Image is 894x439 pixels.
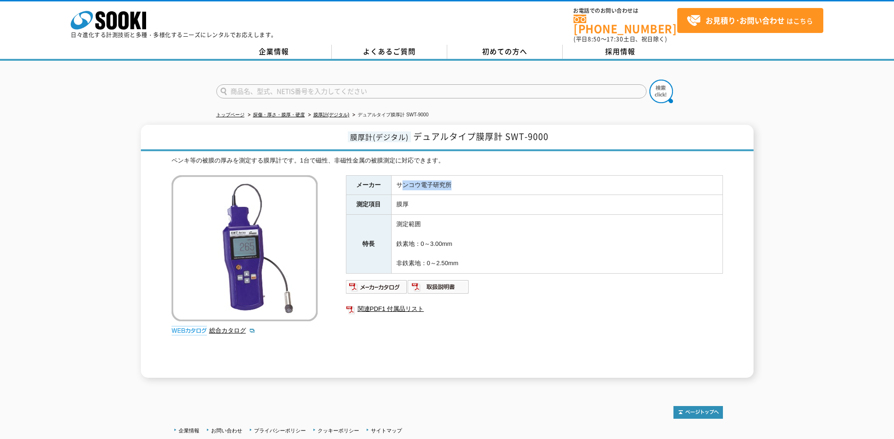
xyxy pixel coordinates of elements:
[216,84,647,98] input: 商品名、型式、NETIS番号を入力してください
[687,14,813,28] span: はこちら
[673,406,723,419] img: トップページへ
[588,35,601,43] span: 8:50
[649,80,673,103] img: btn_search.png
[172,175,318,321] img: デュアルタイプ膜厚計 SWT-9000
[413,130,549,143] span: デュアルタイプ膜厚計 SWT-9000
[332,45,447,59] a: よくあるご質問
[179,428,199,433] a: 企業情報
[313,112,350,117] a: 膜厚計(デジタル)
[574,35,667,43] span: (平日 ～ 土日、祝日除く)
[346,279,408,294] img: メーカーカタログ
[216,45,332,59] a: 企業情報
[574,8,677,14] span: お電話でのお問い合わせは
[318,428,359,433] a: クッキーポリシー
[346,195,391,215] th: 測定項目
[677,8,823,33] a: お見積り･お問い合わせはこちら
[391,215,722,274] td: 測定範囲 鉄素地：0～3.00mm 非鉄素地：0～2.50mm
[391,175,722,195] td: サンコウ電子研究所
[172,326,207,335] img: webカタログ
[447,45,563,59] a: 初めての方へ
[209,327,255,334] a: 総合カタログ
[346,215,391,274] th: 特長
[408,279,469,294] img: 取扱説明書
[391,195,722,215] td: 膜厚
[371,428,402,433] a: サイトマップ
[211,428,242,433] a: お問い合わせ
[253,112,305,117] a: 探傷・厚さ・膜厚・硬度
[172,156,723,166] div: ペンキ等の被膜の厚みを測定する膜厚計です。1台で磁性、非磁性金属の被膜測定に対応できます。
[254,428,306,433] a: プライバシーポリシー
[408,285,469,293] a: 取扱説明書
[346,285,408,293] a: メーカーカタログ
[705,15,785,26] strong: お見積り･お問い合わせ
[71,32,277,38] p: 日々進化する計測技術と多種・多様化するニーズにレンタルでお応えします。
[351,110,428,120] li: デュアルタイプ膜厚計 SWT-9000
[574,15,677,34] a: [PHONE_NUMBER]
[563,45,678,59] a: 採用情報
[607,35,623,43] span: 17:30
[346,303,723,315] a: 関連PDF1 付属品リスト
[346,175,391,195] th: メーカー
[216,112,245,117] a: トップページ
[482,46,527,57] span: 初めての方へ
[348,131,411,142] span: 膜厚計(デジタル)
